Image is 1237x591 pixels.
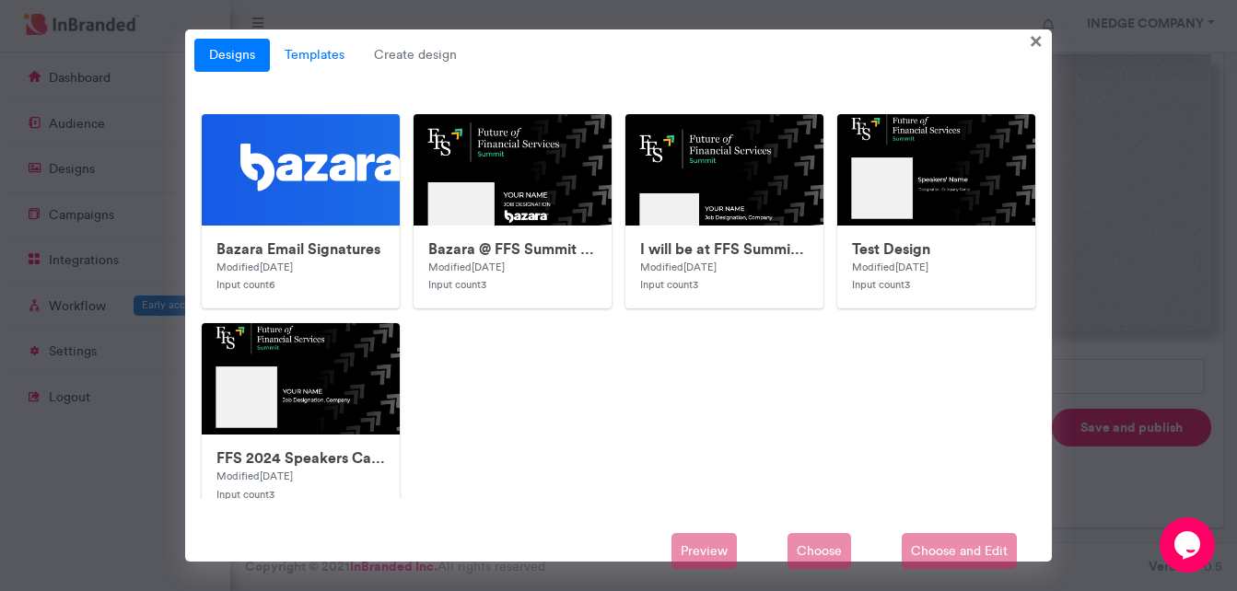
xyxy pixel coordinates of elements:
small: Modified [DATE] [216,469,293,482]
span: × [1030,26,1043,54]
a: Designs [194,39,270,72]
small: Modified [DATE] [852,261,928,273]
iframe: chat widget [1160,517,1219,573]
span: Create design [359,39,472,72]
h6: FFS 2024 Speakers Card [216,449,385,467]
small: Input count 3 [216,488,274,501]
small: Input count 3 [428,278,486,291]
small: Input count 6 [216,278,274,291]
small: Modified [DATE] [640,261,717,273]
h6: Test Design [852,240,1021,258]
small: Modified [DATE] [216,261,293,273]
small: Modified [DATE] [428,261,505,273]
small: Input count 3 [852,278,910,291]
h6: Bazara Email Signatures [216,240,385,258]
h6: Bazara @ FFS Summit 2024 [428,240,597,258]
a: Templates [270,39,359,72]
h6: I will be at FFS Summit 2024 [640,240,809,258]
small: Input count 3 [640,278,698,291]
